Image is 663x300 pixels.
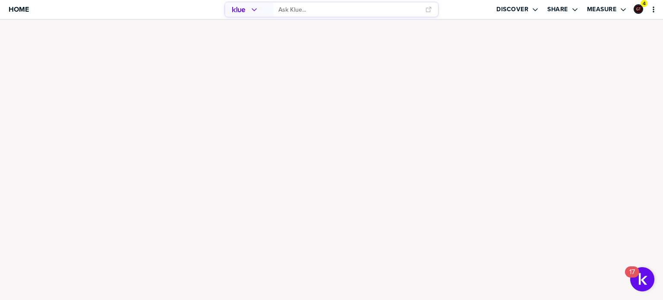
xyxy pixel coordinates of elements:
[547,6,568,13] label: Share
[634,4,643,14] div: Graham Tutti
[496,6,528,13] label: Discover
[629,272,635,283] div: 17
[587,6,617,13] label: Measure
[643,0,646,7] span: 4
[635,5,642,13] img: ee1355cada6433fc92aa15fbfe4afd43-sml.png
[9,6,29,13] span: Home
[278,3,420,17] input: Ask Klue...
[633,3,644,15] a: Edit Profile
[630,267,654,291] button: Open Resource Center, 17 new notifications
